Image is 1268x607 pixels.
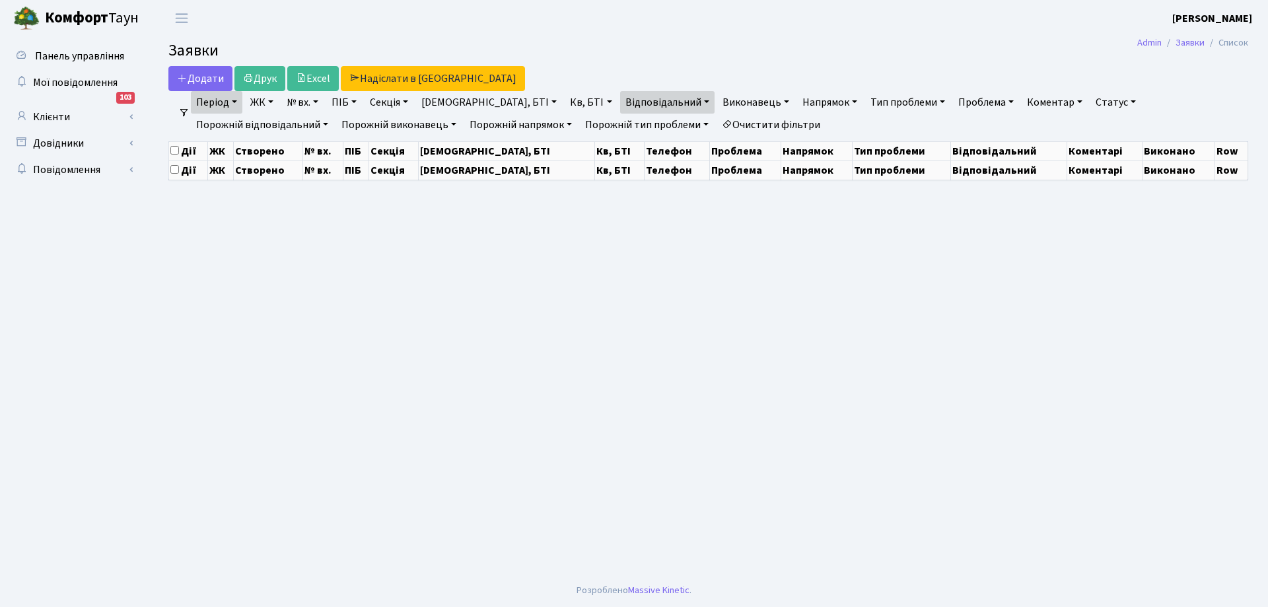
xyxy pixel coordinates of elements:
[365,91,413,114] a: Секція
[717,114,826,136] a: Очистити фільтри
[781,161,853,180] th: Напрямок
[416,91,562,114] a: [DEMOGRAPHIC_DATA], БТІ
[369,141,419,161] th: Секція
[336,114,462,136] a: Порожній виконавець
[645,161,710,180] th: Телефон
[169,161,208,180] th: Дії
[33,75,118,90] span: Мої повідомлення
[7,157,139,183] a: Повідомлення
[594,161,644,180] th: Кв, БТІ
[13,5,40,32] img: logo.png
[1137,36,1162,50] a: Admin
[1090,91,1141,114] a: Статус
[1172,11,1252,26] a: [PERSON_NAME]
[168,66,232,91] a: Додати
[7,69,139,96] a: Мої повідомлення103
[233,161,303,180] th: Створено
[565,91,617,114] a: Кв, БТІ
[1215,161,1248,180] th: Row
[953,91,1019,114] a: Проблема
[1143,141,1215,161] th: Виконано
[1215,141,1248,161] th: Row
[45,7,108,28] b: Комфорт
[191,91,242,114] a: Період
[645,141,710,161] th: Телефон
[7,104,139,130] a: Клієнти
[628,583,689,597] a: Massive Kinetic
[177,71,224,86] span: Додати
[45,7,139,30] span: Таун
[1205,36,1248,50] li: Список
[233,141,303,161] th: Створено
[287,66,339,91] a: Excel
[464,114,577,136] a: Порожній напрямок
[326,91,362,114] a: ПІБ
[951,161,1067,180] th: Відповідальний
[781,141,853,161] th: Напрямок
[797,91,863,114] a: Напрямок
[245,91,279,114] a: ЖК
[709,141,781,161] th: Проблема
[234,66,285,91] a: Друк
[341,66,525,91] a: Надіслати в [GEOGRAPHIC_DATA]
[1022,91,1088,114] a: Коментар
[580,114,714,136] a: Порожній тип проблеми
[620,91,715,114] a: Відповідальний
[281,91,324,114] a: № вх.
[7,43,139,69] a: Панель управління
[369,161,419,180] th: Секція
[7,130,139,157] a: Довідники
[951,141,1067,161] th: Відповідальний
[116,92,135,104] div: 103
[303,141,343,161] th: № вх.
[853,141,951,161] th: Тип проблеми
[1067,141,1143,161] th: Коментарі
[594,141,644,161] th: Кв, БТІ
[853,161,951,180] th: Тип проблеми
[168,39,219,62] span: Заявки
[35,49,124,63] span: Панель управління
[577,583,691,598] div: Розроблено .
[1143,161,1215,180] th: Виконано
[865,91,950,114] a: Тип проблеми
[208,141,233,161] th: ЖК
[709,161,781,180] th: Проблема
[303,161,343,180] th: № вх.
[1117,29,1268,57] nav: breadcrumb
[717,91,794,114] a: Виконавець
[169,141,208,161] th: Дії
[1176,36,1205,50] a: Заявки
[191,114,334,136] a: Порожній відповідальний
[165,7,198,29] button: Переключити навігацію
[1067,161,1143,180] th: Коментарі
[419,141,594,161] th: [DEMOGRAPHIC_DATA], БТІ
[343,141,369,161] th: ПІБ
[419,161,594,180] th: [DEMOGRAPHIC_DATA], БТІ
[208,161,233,180] th: ЖК
[343,161,369,180] th: ПІБ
